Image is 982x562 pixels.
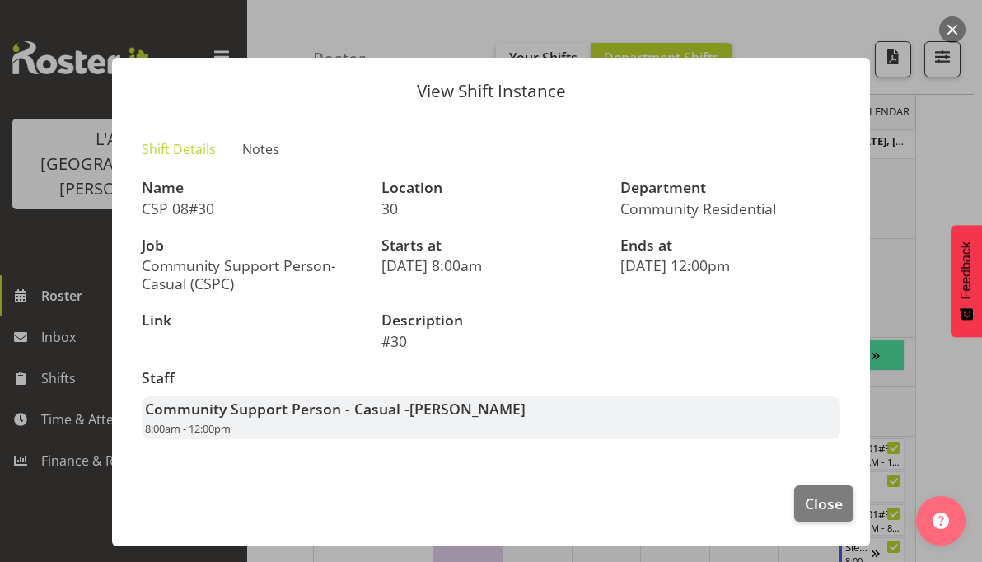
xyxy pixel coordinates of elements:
span: Feedback [959,241,974,299]
h3: Description [381,312,721,329]
h3: Job [142,237,362,254]
p: CSP 08#30 [142,199,362,218]
img: help-xxl-2.png [933,513,949,529]
span: Notes [242,139,279,159]
p: 30 [381,199,601,218]
p: [DATE] 12:00pm [620,256,840,274]
h3: Location [381,180,601,196]
h3: Name [142,180,362,196]
strong: Community Support Person - Casual - [145,399,526,419]
span: Close [805,493,843,514]
span: 8:00am - 12:00pm [145,421,231,436]
button: Feedback - Show survey [951,225,982,337]
h3: Starts at [381,237,601,254]
h3: Ends at [620,237,840,254]
p: #30 [381,332,721,350]
span: Shift Details [142,139,216,159]
h3: Staff [142,370,840,386]
p: View Shift Instance [129,82,853,100]
p: Community Residential [620,199,840,218]
span: [PERSON_NAME] [409,399,526,419]
p: Community Support Person-Casual (CSPC) [142,256,362,293]
h3: Link [142,312,362,329]
p: [DATE] 8:00am [381,256,601,274]
h3: Department [620,180,840,196]
button: Close [794,485,853,522]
